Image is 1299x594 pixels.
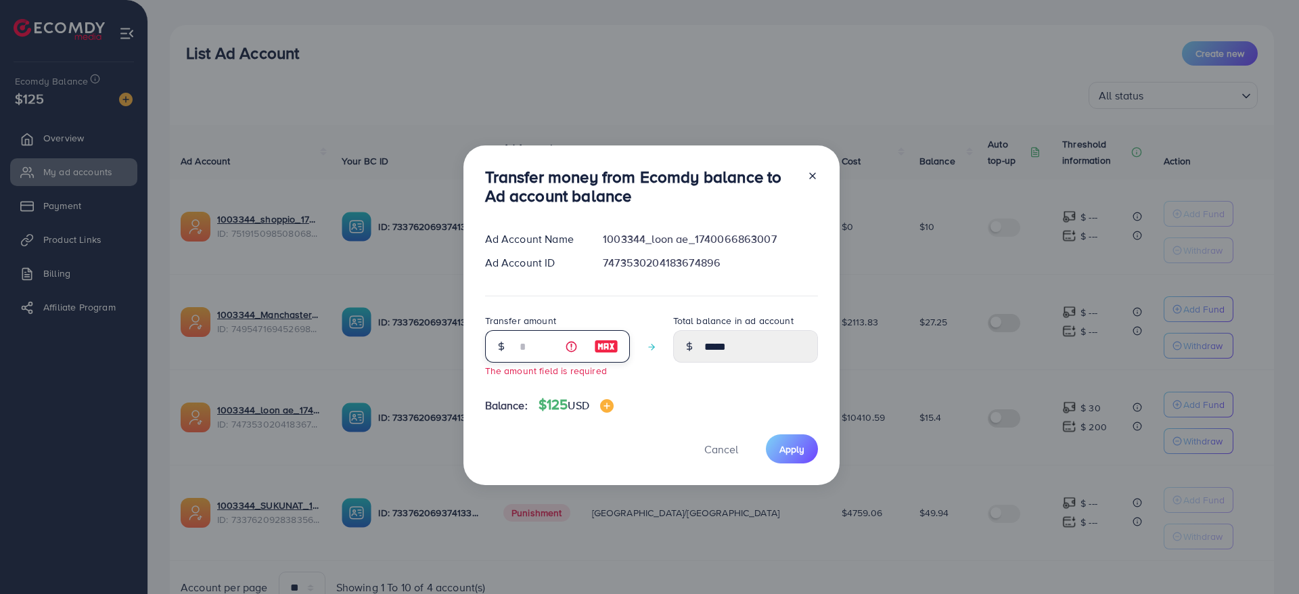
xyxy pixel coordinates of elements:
[485,398,528,413] span: Balance:
[485,314,556,327] label: Transfer amount
[568,398,589,413] span: USD
[474,255,593,271] div: Ad Account ID
[485,167,796,206] h3: Transfer money from Ecomdy balance to Ad account balance
[673,314,794,327] label: Total balance in ad account
[1241,533,1289,584] iframe: Chat
[539,396,614,413] h4: $125
[592,255,828,271] div: 7473530204183674896
[687,434,755,463] button: Cancel
[766,434,818,463] button: Apply
[592,231,828,247] div: 1003344_loon ae_1740066863007
[704,442,738,457] span: Cancel
[600,399,614,413] img: image
[594,338,618,355] img: image
[485,364,607,377] small: The amount field is required
[474,231,593,247] div: Ad Account Name
[779,442,804,456] span: Apply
